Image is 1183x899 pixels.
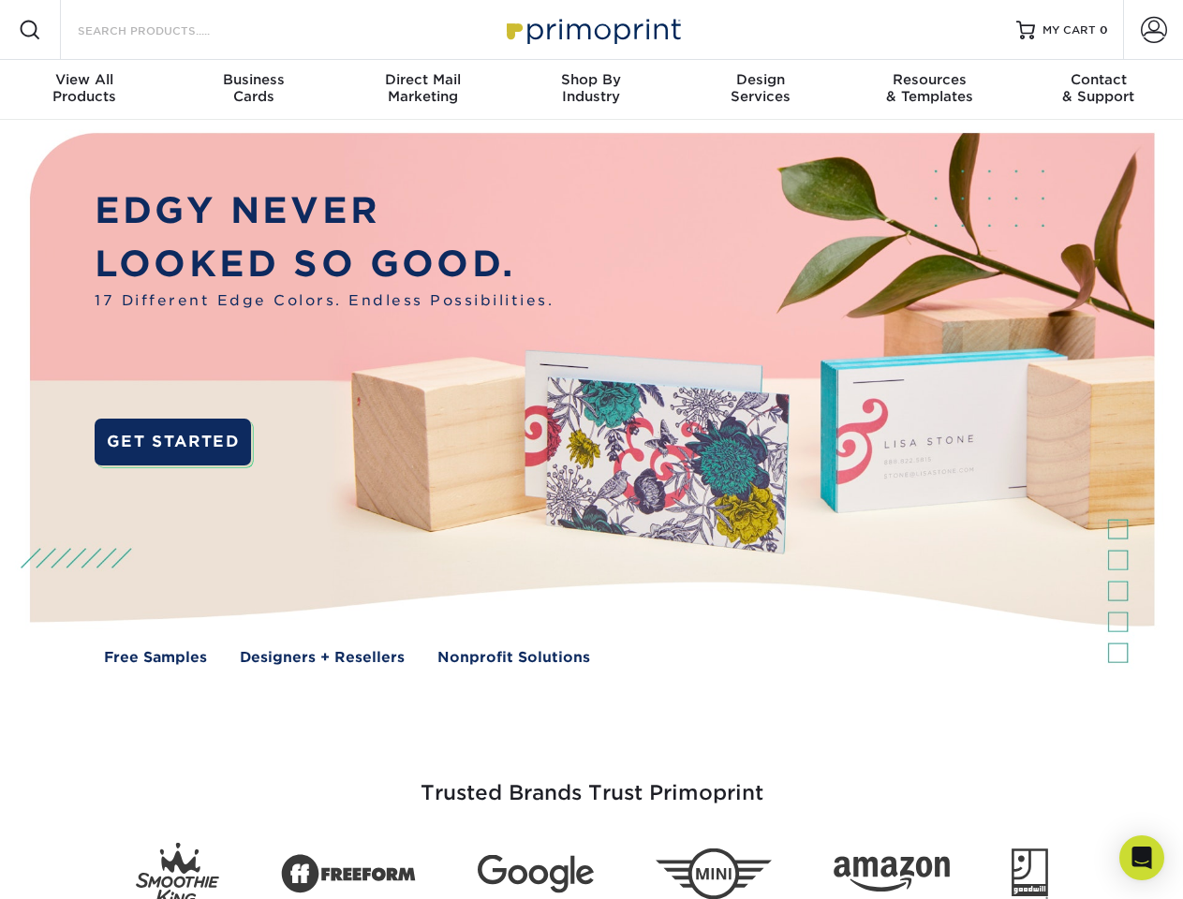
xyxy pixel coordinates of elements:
p: LOOKED SO GOOD. [95,238,554,291]
img: Primoprint [498,9,686,50]
div: & Templates [845,71,1013,105]
a: Nonprofit Solutions [437,647,590,669]
span: 17 Different Edge Colors. Endless Possibilities. [95,290,554,312]
img: Google [478,855,594,893]
div: Services [676,71,845,105]
span: Direct Mail [338,71,507,88]
p: EDGY NEVER [95,184,554,238]
input: SEARCH PRODUCTS..... [76,19,259,41]
a: DesignServices [676,60,845,120]
a: Free Samples [104,647,207,669]
span: Design [676,71,845,88]
span: MY CART [1043,22,1096,38]
div: & Support [1014,71,1183,105]
div: Open Intercom Messenger [1119,835,1164,880]
span: Business [169,71,337,88]
a: Designers + Resellers [240,647,405,669]
span: Resources [845,71,1013,88]
span: Shop By [507,71,675,88]
div: Industry [507,71,675,105]
h3: Trusted Brands Trust Primoprint [44,736,1140,828]
div: Marketing [338,71,507,105]
div: Cards [169,71,337,105]
a: Direct MailMarketing [338,60,507,120]
img: Amazon [834,857,950,892]
a: BusinessCards [169,60,337,120]
a: Resources& Templates [845,60,1013,120]
a: GET STARTED [95,419,251,465]
span: 0 [1100,23,1108,37]
iframe: Google Customer Reviews [5,842,159,892]
span: Contact [1014,71,1183,88]
a: Contact& Support [1014,60,1183,120]
img: Goodwill [1012,848,1048,899]
a: Shop ByIndustry [507,60,675,120]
